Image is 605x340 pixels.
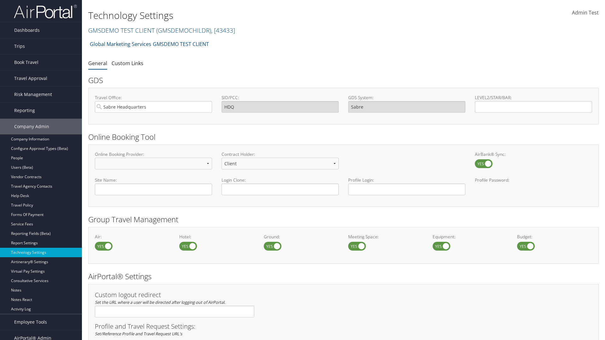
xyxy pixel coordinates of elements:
[348,177,465,195] label: Profile Login:
[88,75,594,86] h2: GDS
[95,292,254,298] h3: Custom logout redirect
[95,151,212,157] label: Online Booking Provider:
[88,60,107,67] a: General
[264,234,339,240] label: Ground:
[475,94,592,101] label: LEVEL2/STAR/BAR:
[475,177,592,195] label: Profile Password:
[211,26,235,35] span: , [ 43433 ]
[14,119,49,134] span: Company Admin
[179,234,254,240] label: Hotel:
[88,271,599,282] h2: AirPortal® Settings
[475,151,592,157] label: AirBank® Sync:
[348,184,465,195] input: Profile Login:
[88,132,599,142] h2: Online Booking Tool
[14,87,52,102] span: Risk Management
[14,4,77,19] img: airportal-logo.png
[153,38,209,50] a: GMSDEMO TEST CLIENT
[95,299,225,305] em: Set the URL where a user will be directed after logging out of AirPortal.
[14,103,35,118] span: Reporting
[348,94,465,101] label: GDS System:
[88,26,235,35] a: GMSDEMO TEST CLIENT
[14,314,47,330] span: Employee Tools
[348,234,423,240] label: Meeting Space:
[572,3,599,23] a: Admin Test
[14,54,38,70] span: Book Travel
[14,71,47,86] span: Travel Approval
[95,323,592,330] h3: Profile and Travel Request Settings:
[95,94,212,101] label: Travel Office:
[112,60,143,67] a: Custom Links
[90,38,151,50] a: Global Marketing Services
[517,234,592,240] label: Budget:
[14,22,40,38] span: Dashboards
[88,9,429,22] h1: Technology Settings
[156,26,211,35] span: ( GMSDEMOCHILDR )
[222,94,339,101] label: SID/PCC:
[222,151,339,157] label: Contract Holder:
[95,331,182,337] em: Set/Reference Profile and Travel Request URL's
[222,177,339,183] label: Login Clone:
[433,234,508,240] label: Equipment:
[88,214,599,225] h2: Group Travel Management
[95,177,212,183] label: Site Name:
[572,9,599,16] span: Admin Test
[14,38,25,54] span: Trips
[475,159,493,168] label: AirBank® Sync
[95,234,170,240] label: Air:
